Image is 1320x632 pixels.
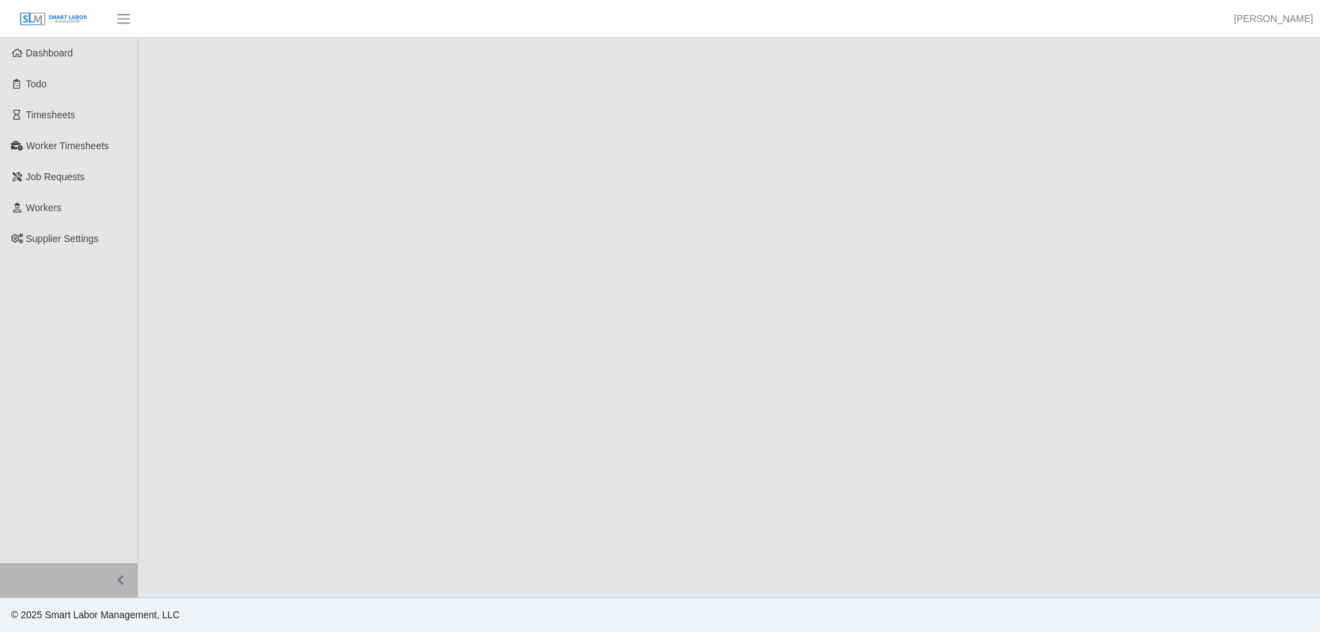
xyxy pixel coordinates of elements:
[26,233,99,244] span: Supplier Settings
[26,47,74,58] span: Dashboard
[19,12,88,27] img: SLM Logo
[26,171,85,182] span: Job Requests
[26,140,109,151] span: Worker Timesheets
[26,202,62,213] span: Workers
[1234,12,1313,26] a: [PERSON_NAME]
[11,609,179,620] span: © 2025 Smart Labor Management, LLC
[26,78,47,89] span: Todo
[26,109,76,120] span: Timesheets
